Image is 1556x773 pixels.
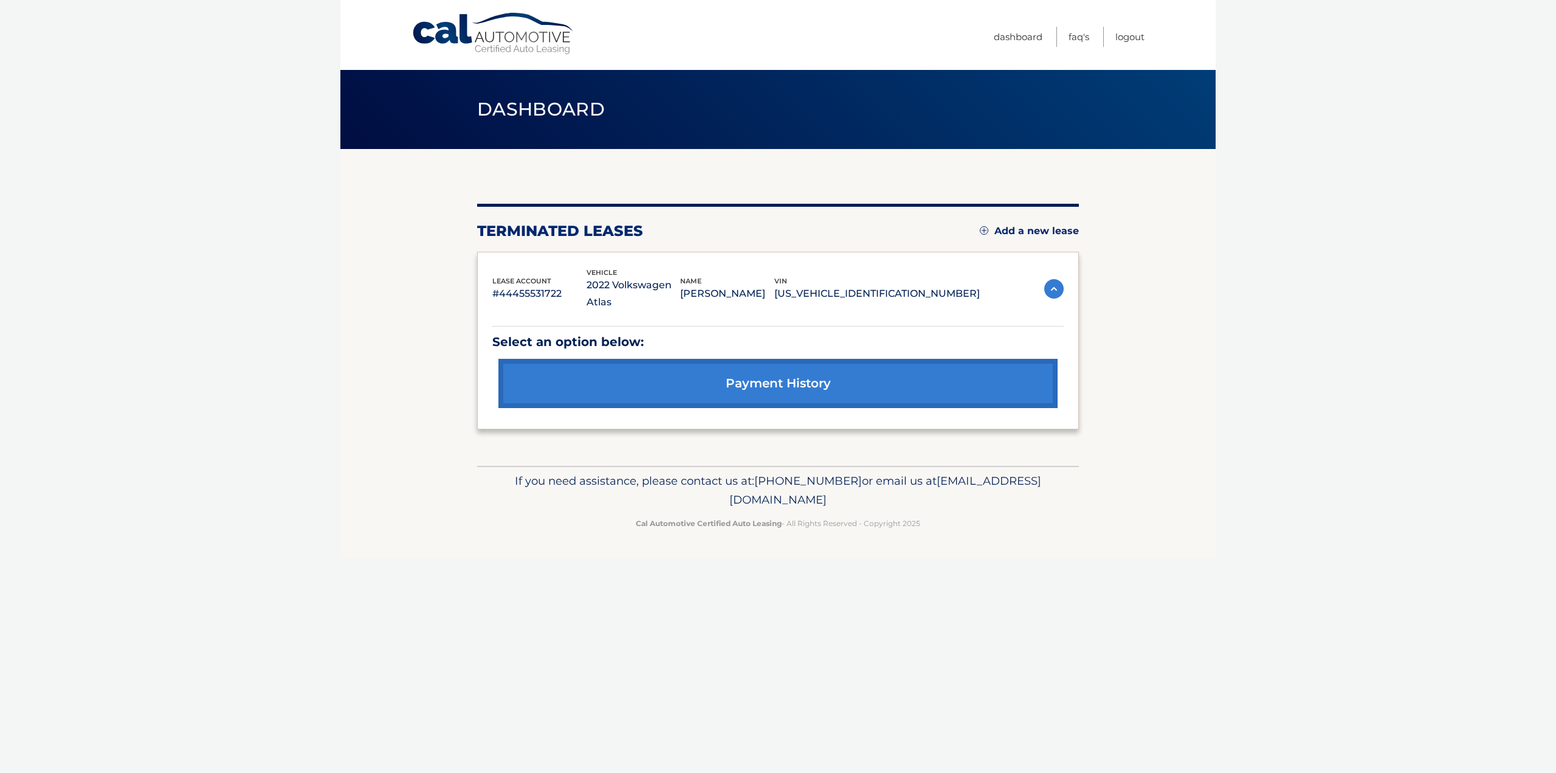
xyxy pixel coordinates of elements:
span: name [680,277,701,285]
span: Dashboard [477,98,605,120]
p: If you need assistance, please contact us at: or email us at [485,471,1071,510]
a: Logout [1115,27,1145,47]
p: - All Rights Reserved - Copyright 2025 [485,517,1071,530]
p: [PERSON_NAME] [680,285,774,302]
p: #44455531722 [492,285,587,302]
span: vehicle [587,268,617,277]
a: FAQ's [1069,27,1089,47]
span: lease account [492,277,551,285]
p: [US_VEHICLE_IDENTIFICATION_NUMBER] [774,285,980,302]
a: Cal Automotive [411,12,576,55]
a: payment history [498,359,1058,408]
span: vin [774,277,787,285]
p: Select an option below: [492,331,1064,353]
img: accordion-active.svg [1044,279,1064,299]
img: add.svg [980,226,988,235]
p: 2022 Volkswagen Atlas [587,277,681,311]
a: Dashboard [994,27,1042,47]
strong: Cal Automotive Certified Auto Leasing [636,519,782,528]
a: Add a new lease [980,225,1079,237]
span: [PHONE_NUMBER] [754,474,862,488]
h2: terminated leases [477,222,643,240]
